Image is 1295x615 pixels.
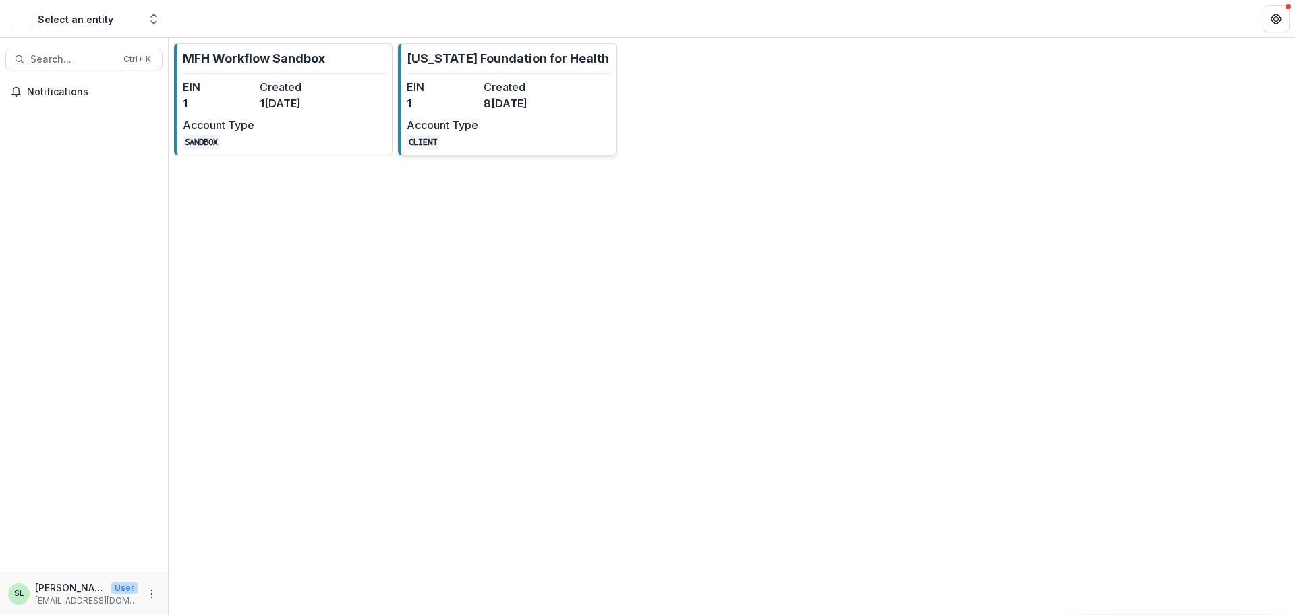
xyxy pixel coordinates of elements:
p: [US_STATE] Foundation for Health [407,49,609,68]
button: Search... [5,49,163,70]
dt: EIN [407,79,478,95]
a: MFH Workflow SandboxEIN1Created1[DATE]Account TypeSANDBOX [174,43,393,155]
dd: 1 [407,95,478,111]
dd: 1 [183,95,254,111]
dt: Created [260,79,331,95]
p: [EMAIL_ADDRESS][DOMAIN_NAME] [35,595,138,607]
dd: 1[DATE] [260,95,331,111]
span: Search... [30,54,115,65]
dt: Account Type [407,117,478,133]
dd: 8[DATE] [484,95,555,111]
img: Select an entity [11,8,32,30]
div: Ctrl + K [121,52,154,67]
button: Notifications [5,81,163,103]
dt: Created [484,79,555,95]
code: CLIENT [407,135,439,149]
span: Notifications [27,86,157,98]
button: More [144,586,160,602]
p: [PERSON_NAME] [35,581,105,595]
div: Sada Lindsey [14,589,24,598]
dt: EIN [183,79,254,95]
p: User [111,582,138,594]
dt: Account Type [183,117,254,133]
button: Open entity switcher [144,5,163,32]
button: Get Help [1263,5,1290,32]
a: [US_STATE] Foundation for HealthEIN1Created8[DATE]Account TypeCLIENT [398,43,616,155]
div: Select an entity [38,12,113,26]
p: MFH Workflow Sandbox [183,49,325,68]
code: SANDBOX [183,135,220,149]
